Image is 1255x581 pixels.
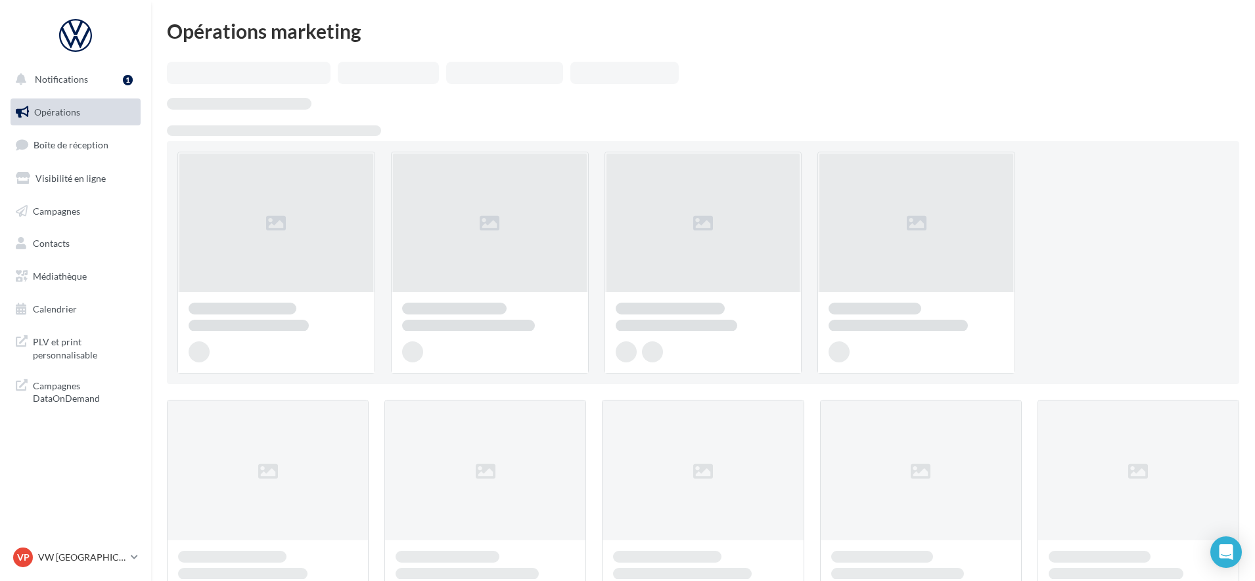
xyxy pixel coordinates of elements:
p: VW [GEOGRAPHIC_DATA] 13 [38,551,126,564]
span: Contacts [33,238,70,249]
a: Opérations [8,98,143,126]
a: Campagnes [8,198,143,225]
button: Notifications 1 [8,66,138,93]
span: Campagnes [33,205,80,216]
a: Boîte de réception [8,131,143,159]
a: Campagnes DataOnDemand [8,372,143,410]
div: 1 [123,75,133,85]
span: Notifications [35,74,88,85]
span: Boîte de réception [34,139,108,150]
span: PLV et print personnalisable [33,333,135,361]
a: Médiathèque [8,263,143,290]
a: PLV et print personnalisable [8,328,143,366]
span: Médiathèque [33,270,87,282]
span: Calendrier [33,303,77,314]
span: Campagnes DataOnDemand [33,377,135,405]
div: Open Intercom Messenger [1210,536,1242,568]
span: Visibilité en ligne [35,173,106,184]
a: VP VW [GEOGRAPHIC_DATA] 13 [11,545,141,570]
a: Contacts [8,230,143,257]
span: Opérations [34,106,80,118]
a: Calendrier [8,295,143,323]
a: Visibilité en ligne [8,165,143,192]
span: VP [17,551,30,564]
div: Opérations marketing [167,21,1239,41]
